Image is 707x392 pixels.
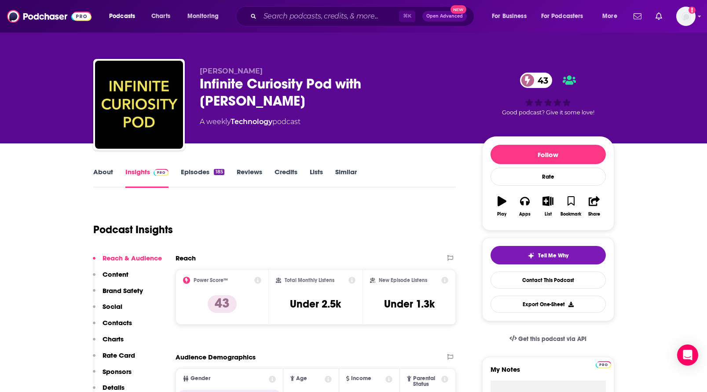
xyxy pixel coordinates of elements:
span: Income [351,376,371,381]
div: Bookmark [560,212,581,217]
span: Get this podcast via API [518,335,586,343]
span: Parental Status [413,376,440,387]
img: Podchaser Pro [154,169,169,176]
button: Content [93,270,128,286]
p: Content [103,270,128,278]
button: Share [582,191,605,222]
span: New [451,5,466,14]
a: Similar [335,168,357,188]
div: 185 [214,169,224,175]
button: Export One-Sheet [491,296,606,313]
a: Reviews [237,168,262,188]
a: Episodes185 [181,168,224,188]
span: Age [296,376,307,381]
button: Brand Safety [93,286,143,303]
button: List [536,191,559,222]
span: For Business [492,10,527,22]
h2: Audience Demographics [176,353,256,361]
div: A weekly podcast [200,117,300,127]
button: Follow [491,145,606,164]
h3: Under 1.3k [384,297,435,311]
h1: Podcast Insights [93,223,173,236]
span: Podcasts [109,10,135,22]
a: Charts [146,9,176,23]
a: About [93,168,113,188]
button: Open AdvancedNew [422,11,467,22]
div: List [545,212,552,217]
div: Open Intercom Messenger [677,344,698,366]
button: Play [491,191,513,222]
div: Play [497,212,506,217]
div: Search podcasts, credits, & more... [244,6,483,26]
button: open menu [596,9,628,23]
span: More [602,10,617,22]
p: Rate Card [103,351,135,359]
button: open menu [535,9,596,23]
p: Social [103,302,122,311]
p: Contacts [103,319,132,327]
a: Pro website [596,360,611,368]
button: Sponsors [93,367,132,384]
span: Tell Me Why [538,252,568,259]
a: Contact This Podcast [491,271,606,289]
img: Infinite Curiosity Pod with Prateek Joshi [95,61,183,149]
div: 43Good podcast? Give it some love! [482,67,614,121]
span: Open Advanced [426,14,463,18]
p: Details [103,383,125,392]
img: User Profile [676,7,696,26]
a: Show notifications dropdown [652,9,666,24]
a: Technology [231,117,272,126]
p: Reach & Audience [103,254,162,262]
div: Share [588,212,600,217]
button: Contacts [93,319,132,335]
img: Podchaser - Follow, Share and Rate Podcasts [7,8,92,25]
button: Charts [93,335,124,351]
label: My Notes [491,365,606,381]
button: Show profile menu [676,7,696,26]
a: 43 [520,73,553,88]
div: Apps [519,212,531,217]
input: Search podcasts, credits, & more... [260,9,399,23]
h2: Reach [176,254,196,262]
button: Bookmark [560,191,582,222]
button: open menu [103,9,147,23]
p: Brand Safety [103,286,143,295]
span: Monitoring [187,10,219,22]
a: InsightsPodchaser Pro [125,168,169,188]
button: Apps [513,191,536,222]
img: tell me why sparkle [528,252,535,259]
span: Good podcast? Give it some love! [502,109,594,116]
span: [PERSON_NAME] [200,67,263,75]
span: For Podcasters [541,10,583,22]
svg: Add a profile image [689,7,696,14]
span: ⌘ K [399,11,415,22]
p: Charts [103,335,124,343]
h2: New Episode Listens [379,277,427,283]
h2: Power Score™ [194,277,228,283]
h2: Total Monthly Listens [285,277,334,283]
div: Rate [491,168,606,186]
p: Sponsors [103,367,132,376]
button: Social [93,302,122,319]
button: open menu [181,9,230,23]
span: Logged in as kindrieri [676,7,696,26]
a: Show notifications dropdown [630,9,645,24]
span: 43 [529,73,553,88]
span: Gender [190,376,210,381]
p: 43 [208,295,237,313]
img: Podchaser Pro [596,361,611,368]
a: Lists [310,168,323,188]
span: Charts [151,10,170,22]
h3: Under 2.5k [290,297,341,311]
a: Credits [275,168,297,188]
button: Rate Card [93,351,135,367]
button: tell me why sparkleTell Me Why [491,246,606,264]
button: open menu [486,9,538,23]
a: Get this podcast via API [502,328,594,350]
button: Reach & Audience [93,254,162,270]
